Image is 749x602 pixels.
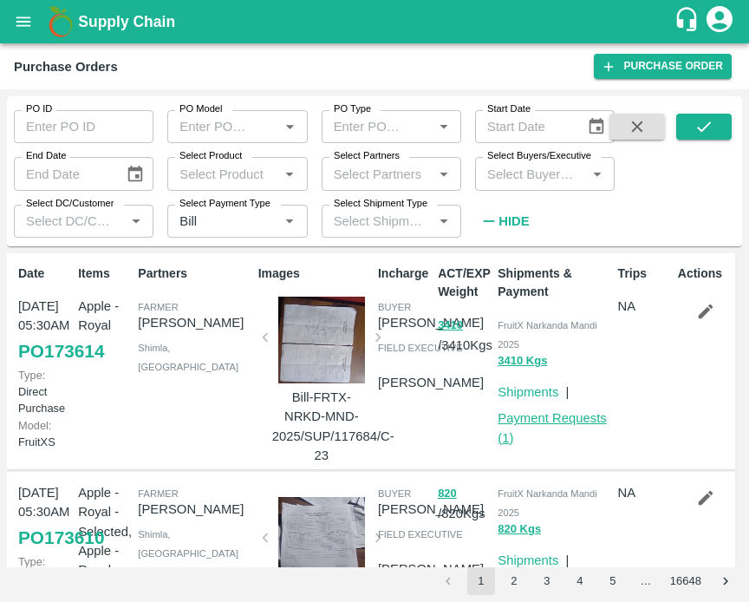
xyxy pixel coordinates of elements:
label: Select Product [179,149,242,163]
button: Open [278,115,301,138]
p: Trips [618,265,671,283]
span: Shimla , [GEOGRAPHIC_DATA] [138,529,238,559]
span: buyer [378,302,411,312]
p: Items [78,265,131,283]
span: Farmer [138,488,178,499]
p: Direct Purchase [18,367,71,417]
button: Go to page 4 [566,567,594,595]
p: / 820 Kgs [438,483,491,523]
p: Incharge [378,265,431,283]
button: Go to page 5 [599,567,627,595]
a: Shipments [498,553,558,567]
button: Go to page 2 [500,567,528,595]
p: NA [618,297,671,316]
span: Type: [18,555,45,568]
p: [DATE] 05:30AM [18,483,71,522]
button: page 1 [467,567,495,595]
p: Actions [678,265,731,283]
p: ACT/EXP Weight [438,265,491,301]
input: End Date [14,157,112,190]
button: Open [433,163,455,186]
input: Select Shipment Type [327,210,427,232]
p: Date [18,265,71,283]
span: field executive [378,343,463,353]
span: buyer [378,488,411,499]
input: Start Date [475,110,573,143]
span: FruitX Narkanda Mandi 2025 [498,488,596,518]
input: Select DC/Customer [19,210,120,232]
p: [PERSON_NAME] [378,559,484,579]
p: / 3410 Kgs [438,315,491,355]
a: PO173610 [18,522,104,553]
button: Go to page 3 [533,567,561,595]
label: Select Partners [334,149,400,163]
strong: Hide [498,214,529,228]
div: account of current user [704,3,735,40]
span: Type: [18,369,45,382]
p: Images [258,265,371,283]
button: Open [433,115,455,138]
input: Enter PO Model [173,115,251,138]
span: Model: [18,419,51,432]
a: PO173614 [18,336,104,367]
input: Select Partners [327,162,427,185]
span: field executive [378,529,463,540]
label: End Date [26,149,66,163]
div: | [558,376,569,402]
button: 3410 [438,316,463,336]
div: | [558,544,569,570]
button: 3410 Kgs [498,351,547,371]
p: [PERSON_NAME] [138,500,251,519]
button: Open [278,210,301,232]
p: [DATE] 05:30AM [18,297,71,336]
div: customer-support [674,6,704,37]
button: Go to next page [712,567,739,595]
p: [PERSON_NAME] [378,373,484,392]
label: Select Buyers/Executive [487,149,591,163]
button: Choose date [580,110,613,143]
b: Supply Chain [78,13,175,30]
input: Enter PO Type [327,115,405,138]
p: [PERSON_NAME] [378,500,484,519]
label: Select Shipment Type [334,197,427,211]
p: Apple - Royal [78,297,131,336]
p: Partners [138,265,251,283]
input: Enter PO ID [14,110,153,143]
button: open drawer [3,2,43,42]
button: 820 [438,484,457,504]
button: Open [586,163,609,186]
a: Shipments [498,385,558,399]
label: Select Payment Type [179,197,270,211]
label: PO Type [334,102,371,116]
label: PO Model [179,102,223,116]
p: [PERSON_NAME] [378,313,484,332]
input: Select Buyers/Executive [480,162,581,185]
p: FruitXS [18,417,71,450]
a: Supply Chain [78,10,674,34]
a: Purchase Order [594,54,732,79]
p: Shipments & Payment [498,265,610,301]
label: Start Date [487,102,531,116]
nav: pagination navigation [432,567,742,595]
button: Open [433,210,455,232]
p: [PERSON_NAME] [138,313,251,332]
label: PO ID [26,102,52,116]
span: Farmer [138,302,178,312]
button: Open [278,163,301,186]
input: Select Product [173,162,273,185]
label: Select DC/Customer [26,197,114,211]
p: NA [618,483,671,502]
button: Choose date [119,158,152,191]
span: Shimla , [GEOGRAPHIC_DATA] [138,343,238,372]
button: Hide [475,206,534,236]
input: Select Payment Type [173,210,251,232]
img: logo [43,4,78,39]
div: … [632,573,660,590]
button: 820 Kgs [498,520,541,540]
p: Bill-FRTX-NRKD-MND-2025/SUP/117684/C-23 [272,388,371,465]
button: Go to page 16648 [665,567,707,595]
span: FruitX Narkanda Mandi 2025 [498,320,596,350]
div: Purchase Orders [14,56,118,78]
p: Apple - Royal - Selected, Apple - Royal [78,483,131,579]
button: Open [125,210,147,232]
